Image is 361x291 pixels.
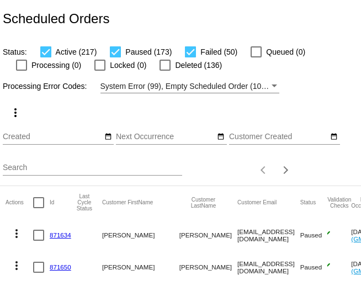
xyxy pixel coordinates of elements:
input: Search [3,163,182,172]
a: 871634 [50,231,71,239]
mat-select: Filter by Processing Error Codes [100,80,280,93]
mat-icon: date_range [104,133,112,141]
span: Deleted (136) [175,59,222,72]
mat-cell: [PERSON_NAME] [179,219,237,251]
mat-icon: more_vert [10,227,23,240]
button: Change sorting for LastProcessingCycleId [77,193,92,211]
input: Customer Created [229,133,328,141]
span: Paused (173) [125,45,172,59]
span: Paused [300,263,322,271]
button: Change sorting for CustomerFirstName [102,199,153,206]
mat-cell: [EMAIL_ADDRESS][DOMAIN_NAME] [237,251,300,283]
span: Processing (0) [31,59,81,72]
mat-cell: [PERSON_NAME] [179,251,237,283]
button: Change sorting for Id [50,199,54,206]
a: 871650 [50,263,71,271]
button: Change sorting for Status [300,199,316,206]
span: Locked (0) [110,59,146,72]
span: Status: [3,47,27,56]
button: Change sorting for CustomerEmail [237,199,277,206]
span: Paused [300,231,322,239]
span: Failed (50) [200,45,237,59]
button: Change sorting for CustomerLastName [179,197,227,209]
mat-icon: more_vert [9,106,22,119]
mat-cell: [PERSON_NAME] [102,219,179,251]
input: Created [3,133,102,141]
mat-icon: date_range [217,133,225,141]
h2: Scheduled Orders [3,11,109,27]
mat-header-cell: Validation Checks [327,186,351,219]
mat-cell: [EMAIL_ADDRESS][DOMAIN_NAME] [237,219,300,251]
button: Next page [275,159,297,181]
mat-header-cell: Actions [6,186,33,219]
span: Processing Error Codes: [3,82,87,91]
button: Previous page [253,159,275,181]
mat-icon: date_range [330,133,338,141]
mat-cell: [PERSON_NAME] [102,251,179,283]
mat-icon: more_vert [10,259,23,272]
input: Next Occurrence [116,133,215,141]
span: Queued (0) [266,45,305,59]
span: Active (217) [56,45,97,59]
